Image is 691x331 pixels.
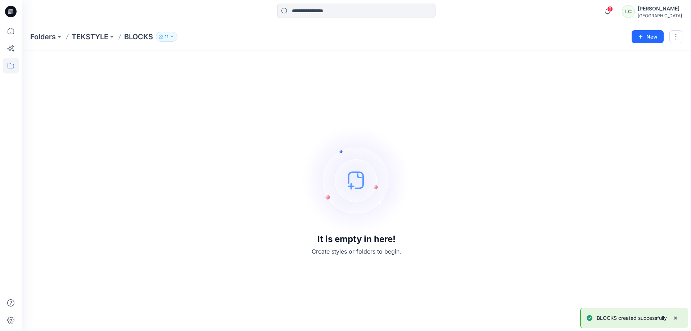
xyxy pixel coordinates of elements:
p: BLOCKS created successfully [597,314,667,322]
button: 11 [156,32,177,42]
div: [PERSON_NAME] [638,4,682,13]
p: 11 [165,33,168,41]
div: LC [622,5,635,18]
h3: It is empty in here! [317,234,396,244]
div: [GEOGRAPHIC_DATA] [638,13,682,18]
div: Notifications-bottom-right [577,305,691,331]
a: TEKSTYLE [72,32,108,42]
button: New [632,30,664,43]
span: 6 [607,6,613,12]
a: Folders [30,32,56,42]
p: Create styles or folders to begin. [312,247,401,256]
p: BLOCKS [124,32,153,42]
img: empty-state-image.svg [302,126,410,234]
